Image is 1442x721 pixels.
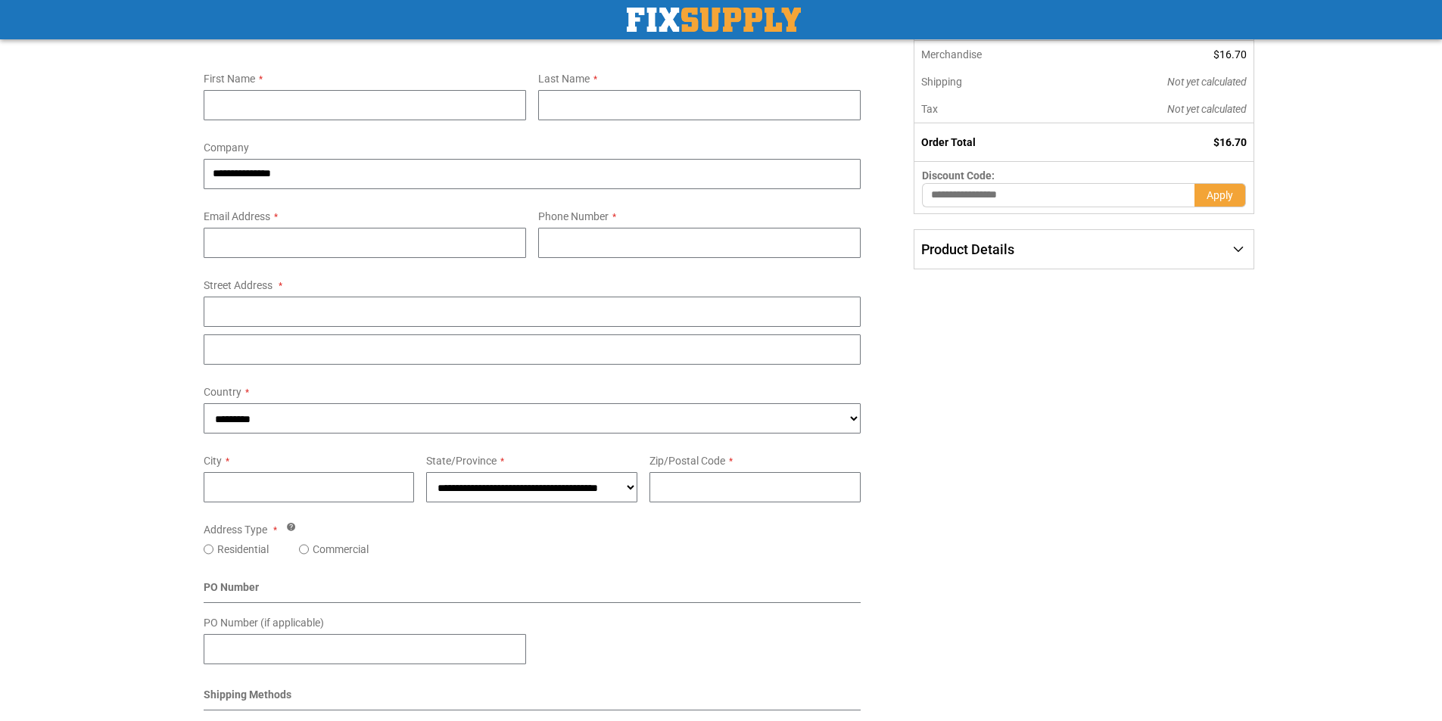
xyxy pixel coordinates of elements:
div: Shipping Methods [204,687,861,710]
span: Shipping [921,76,962,88]
span: $16.70 [1213,136,1247,148]
span: State/Province [426,455,497,467]
span: City [204,455,222,467]
span: Discount Code: [922,169,995,182]
span: Apply [1207,189,1233,201]
span: $16.70 [1213,48,1247,61]
label: Commercial [313,542,369,557]
span: Zip/Postal Code [649,455,725,467]
span: Street Address [204,279,273,291]
div: PO Number [204,580,861,603]
img: Fix Industrial Supply [627,8,801,32]
span: Last Name [538,73,590,85]
span: Phone Number [538,210,609,222]
button: Apply [1194,183,1246,207]
span: Address Type [204,524,267,536]
th: Tax [914,95,1065,123]
span: First Name [204,73,255,85]
span: Email Address [204,210,270,222]
strong: Order Total [921,136,976,148]
label: Residential [217,542,269,557]
span: Not yet calculated [1167,76,1247,88]
th: Merchandise [914,41,1065,68]
span: Not yet calculated [1167,103,1247,115]
a: store logo [627,8,801,32]
span: Company [204,141,249,154]
span: Country [204,386,241,398]
span: PO Number (if applicable) [204,617,324,629]
span: Product Details [921,241,1014,257]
